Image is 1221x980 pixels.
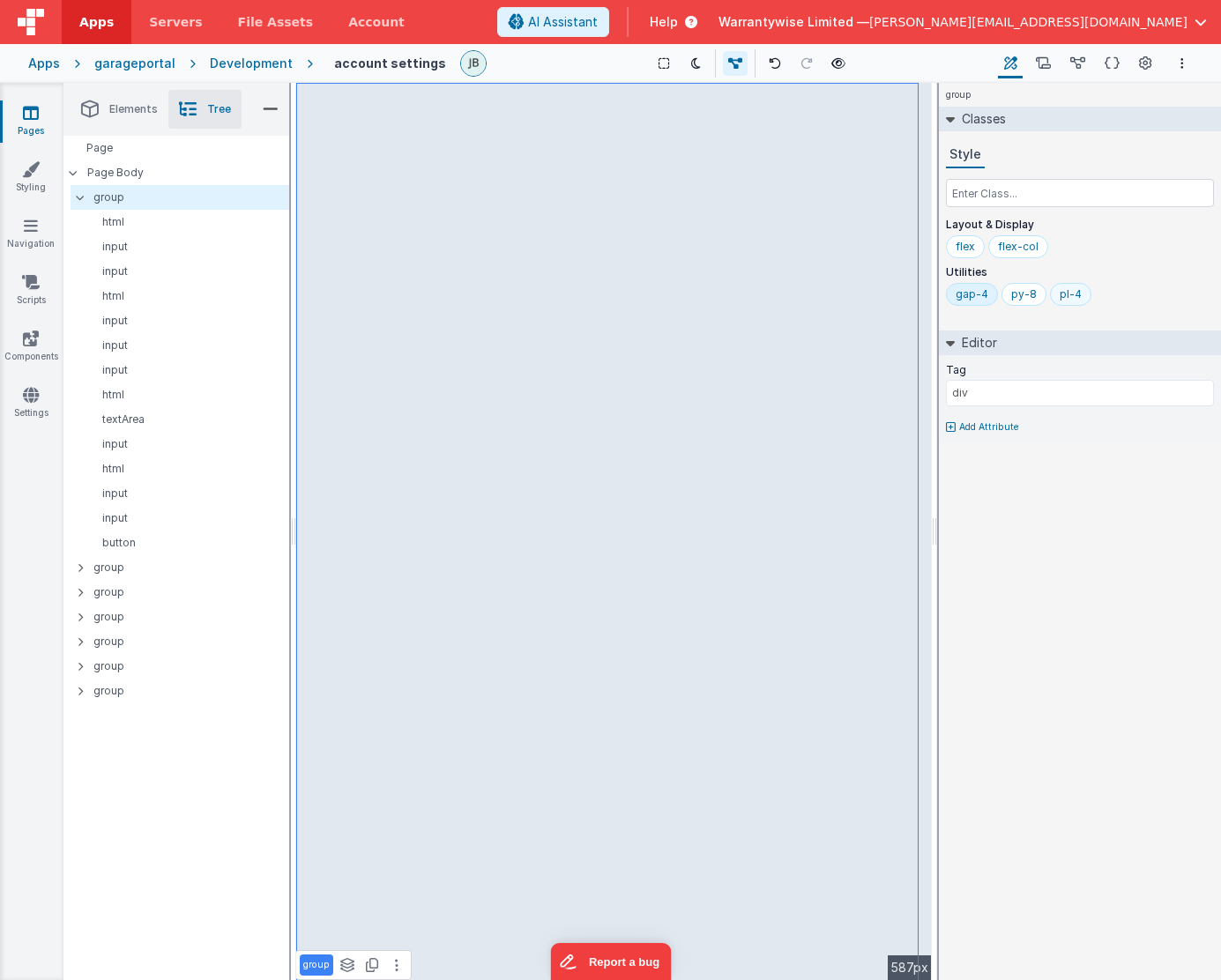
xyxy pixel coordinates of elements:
[296,83,932,980] div: -->
[93,657,289,676] p: group
[85,388,289,402] p: html
[85,412,289,427] p: textArea
[1060,287,1082,301] div: pl-4
[85,462,289,476] p: html
[959,420,1019,434] p: Add Attribute
[85,363,289,377] p: input
[1172,53,1193,74] button: Options
[93,632,289,651] p: group
[85,215,289,229] p: html
[303,958,330,972] p: group
[238,13,314,31] span: File Assets
[550,943,671,980] iframe: Marker.io feedback button
[888,955,932,980] div: 587px
[93,607,289,627] p: group
[87,166,290,180] p: Page Body
[939,83,978,107] h4: group
[334,56,446,70] h4: account settings
[718,13,1207,31] button: Warrantywise Limited — [PERSON_NAME][EMAIL_ADDRESS][DOMAIN_NAME]
[946,363,966,377] label: Tag
[85,486,289,501] p: input
[946,142,985,168] button: Style
[210,55,293,72] div: Development
[93,188,289,207] p: group
[93,681,289,701] p: group
[85,314,289,328] p: input
[946,218,1214,232] p: Layout & Display
[955,107,1006,131] h2: Classes
[869,13,1187,31] span: [PERSON_NAME][EMAIL_ADDRESS][DOMAIN_NAME]
[955,330,997,355] h2: Editor
[85,264,289,278] p: input
[109,102,158,116] span: Elements
[93,558,289,577] p: group
[149,13,202,31] span: Servers
[946,420,1214,434] button: Add Attribute
[718,13,869,31] span: Warrantywise Limited —
[956,287,988,301] div: gap-4
[946,179,1214,207] input: Enter Class...
[79,13,114,31] span: Apps
[63,136,289,160] div: Page
[528,13,598,31] span: AI Assistant
[94,55,175,72] div: garageportal
[497,7,609,37] button: AI Assistant
[946,265,1214,279] p: Utilities
[85,511,289,525] p: input
[85,289,289,303] p: html
[207,102,231,116] span: Tree
[85,338,289,353] p: input
[650,13,678,31] span: Help
[28,55,60,72] div: Apps
[93,583,289,602] p: group
[85,536,289,550] p: button
[461,51,486,76] img: 126ded6fdb041a155bf9d42456259ab5
[956,240,975,254] div: flex
[85,437,289,451] p: input
[1011,287,1037,301] div: py-8
[998,240,1039,254] div: flex-col
[85,240,289,254] p: input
